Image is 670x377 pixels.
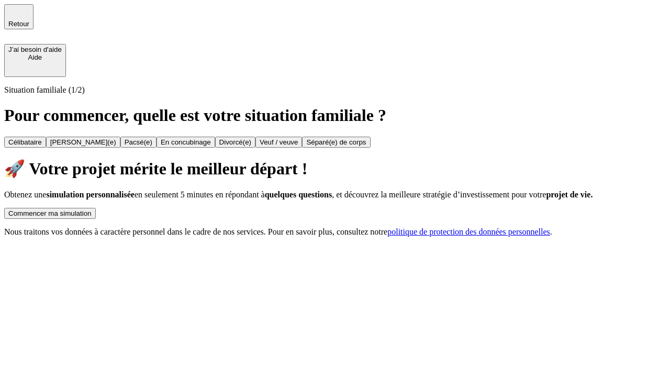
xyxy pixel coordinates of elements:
[4,159,666,179] h1: 🚀 Votre projet mérite le meilleur départ !
[332,190,546,199] span: , et découvrez la meilleure stratégie d’investissement pour votre
[4,190,46,199] span: Obtenez une
[135,190,265,199] span: en seulement 5 minutes en répondant à
[46,190,134,199] span: simulation personnalisée
[387,227,550,236] a: politique de protection des données personnelles
[265,190,332,199] span: quelques questions
[8,209,92,217] div: Commencer ma simulation
[550,227,552,236] span: .
[546,190,593,199] span: projet de vie.
[4,227,387,236] span: Nous traitons vos données à caractère personnel dans le cadre de nos services. Pour en savoir plu...
[4,208,96,219] button: Commencer ma simulation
